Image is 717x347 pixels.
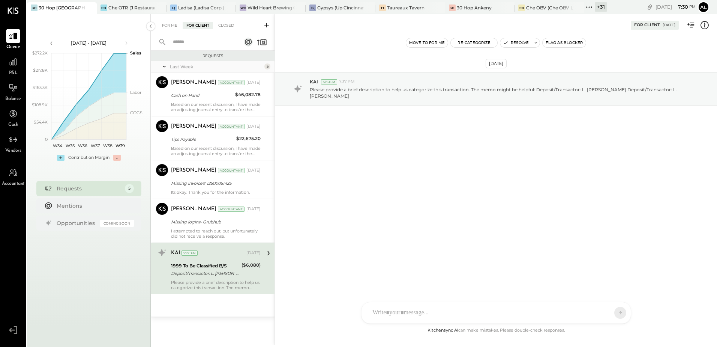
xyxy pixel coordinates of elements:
[171,270,239,277] div: Deposit/Transactor: L. [PERSON_NAME] Deposit/Transactor: L. [PERSON_NAME]
[181,250,198,256] div: System
[518,5,525,11] div: CO
[33,68,48,73] text: $217.8K
[486,59,507,68] div: [DATE]
[57,155,64,161] div: +
[655,3,696,11] div: [DATE]
[0,81,26,103] a: Balance
[2,181,25,187] span: Accountant
[171,249,180,257] div: KAI
[100,220,134,227] div: Coming Soon
[154,53,271,59] div: Requests
[500,38,532,47] button: Resolve
[171,167,216,174] div: [PERSON_NAME]
[526,5,573,11] div: Che OBV (Che OBV LLC) - Ignite
[241,261,261,269] div: ($6,080)
[218,168,244,173] div: Accountant
[78,143,87,148] text: W36
[171,102,261,112] div: Based on our recent discussion, I have made an adjusting journal entry to transfer the cash balan...
[108,5,155,11] div: Che OTR (J Restaurant LLC) - Ignite
[57,185,121,192] div: Requests
[171,92,233,99] div: Cash on Hand
[171,205,216,213] div: [PERSON_NAME]
[171,280,261,290] div: Please provide a brief description to help us categorize this transaction. The memo might be help...
[0,29,26,51] a: Queue
[309,5,316,11] div: G(
[125,184,134,193] div: 5
[171,79,216,86] div: [PERSON_NAME]
[663,23,675,28] div: [DATE]
[8,122,18,128] span: Cash
[0,166,26,187] a: Accountant
[5,148,21,154] span: Vendors
[317,5,364,11] div: Gypsys (Up Cincinnati LLC) - Ignite
[57,40,121,46] div: [DATE] - [DATE]
[246,80,261,86] div: [DATE]
[57,202,130,210] div: Mentions
[387,5,424,11] div: Taureaux Tavern
[595,2,607,12] div: + 31
[171,146,261,156] div: Based on our recent discussion, I have made an adjusting journal entry to transfer the cash balan...
[66,143,75,148] text: W35
[0,55,26,77] a: P&L
[379,5,386,11] div: TT
[170,5,177,11] div: L(
[68,155,109,161] div: Contribution Margin
[246,250,261,256] div: [DATE]
[32,102,48,107] text: $108.9K
[39,5,85,11] div: 30 Hop [GEOGRAPHIC_DATA]
[90,143,99,148] text: W37
[339,79,355,85] span: 7:37 PM
[634,22,660,28] div: For Client
[130,90,141,95] text: Labor
[5,96,21,103] span: Balance
[449,5,456,11] div: 3H
[697,1,709,13] button: Al
[543,38,586,47] button: Flag as Blocker
[247,5,294,11] div: Wild Heart Brewing Company
[31,5,37,11] div: 3H
[33,85,48,90] text: $163.3K
[171,123,216,130] div: [PERSON_NAME]
[171,228,261,239] div: I attempted to reach out, but unfortunately did not receive a response.
[646,3,654,11] div: copy link
[451,38,497,47] button: Re-Categorize
[406,38,448,47] button: Move to for me
[45,137,48,142] text: 0
[321,79,337,84] div: System
[214,22,238,29] div: Closed
[457,5,492,11] div: 30 Hop Ankeny
[246,124,261,130] div: [DATE]
[53,143,63,148] text: W34
[264,63,270,69] div: 5
[218,80,244,85] div: Accountant
[310,86,691,99] p: Please provide a brief description to help us categorize this transaction. The memo might be help...
[0,133,26,154] a: Vendors
[310,78,318,85] span: KAI
[6,44,20,51] span: Queue
[130,50,141,56] text: Sales
[171,190,261,195] div: Its okay. Thank you for the information.
[9,70,18,77] span: P&L
[113,155,121,161] div: -
[158,22,181,29] div: For Me
[34,119,48,125] text: $54.4K
[32,50,48,56] text: $272.2K
[103,143,112,148] text: W38
[240,5,246,11] div: WH
[246,206,261,212] div: [DATE]
[218,124,244,129] div: Accountant
[236,135,261,142] div: $22,675.20
[171,180,258,187] div: Missing invoice# 12500051425
[235,91,261,98] div: $46,082.78
[171,218,258,226] div: Missing logins- Grubhub
[115,143,124,148] text: W39
[183,22,213,29] div: For Client
[0,107,26,128] a: Cash
[130,110,142,115] text: COGS
[100,5,107,11] div: CO
[218,207,244,212] div: Accountant
[57,219,96,227] div: Opportunities
[170,63,262,70] div: Last Week
[171,262,239,270] div: 1999 To Be Classified B/S
[178,5,225,11] div: Ladisa (Ladisa Corp.) - Ignite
